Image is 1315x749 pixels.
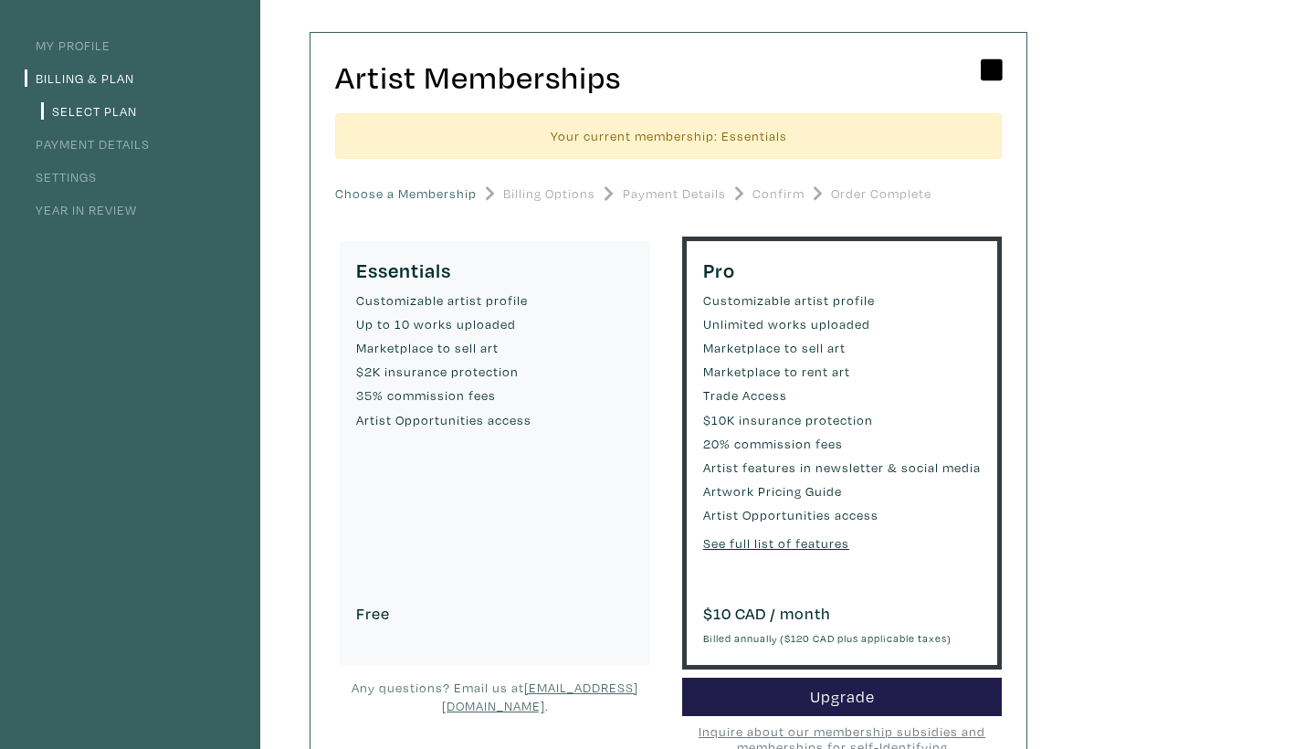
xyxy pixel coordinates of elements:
[682,678,1002,717] button: Upgrade
[703,434,981,454] small: 20% commission fees
[25,37,110,54] a: My Profile
[356,362,634,382] small: $2K insurance protection
[335,184,477,204] small: Choose a Membership
[442,679,639,715] a: [EMAIL_ADDRESS][DOMAIN_NAME]
[703,338,981,358] small: Marketplace to sell art
[335,175,477,212] a: Choose a Membership
[503,175,595,212] a: Billing Options
[41,102,137,120] a: Select Plan
[831,184,931,204] small: Order Complete
[356,258,634,282] h5: Essentials
[25,135,150,153] a: Payment Details
[623,175,726,212] a: Payment Details
[356,410,634,430] small: Artist Opportunities access
[356,604,634,624] h6: Free
[703,631,952,645] small: Billed annually ($120 CAD plus applicable taxes)
[335,113,1002,160] div: Your current membership: Essentials
[335,58,1002,97] h2: Artist Memberships
[703,258,981,282] h5: Pro
[752,175,805,212] a: Confirm
[703,604,981,624] h6: $ 10 CAD / month
[703,362,981,382] small: Marketplace to rent art
[703,410,981,430] small: $10K insurance protection
[356,338,634,358] small: Marketplace to sell art
[703,458,981,478] small: Artist features in newsletter & social media
[752,184,805,204] small: Confirm
[703,314,981,334] small: Unlimited works uploaded
[25,201,137,218] a: Year in Review
[356,314,634,334] small: Up to 10 works uploaded
[703,534,849,552] a: See full list of features
[703,290,981,311] small: Customizable artist profile
[623,184,726,204] small: Payment Details
[356,290,634,311] small: Customizable artist profile
[831,175,931,212] a: Order Complete
[352,679,638,715] small: Any questions? Email us at .
[356,385,634,406] small: 35% commission fees
[25,168,97,185] a: Settings
[703,505,981,525] small: Artist Opportunities access
[703,481,981,501] small: Artwork Pricing Guide
[25,69,134,87] a: Billing & Plan
[503,184,595,204] small: Billing Options
[703,385,981,406] small: Trade Access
